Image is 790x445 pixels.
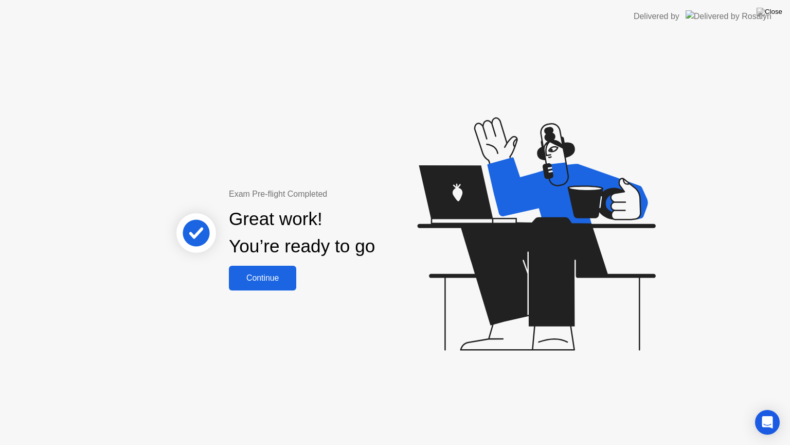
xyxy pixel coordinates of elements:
[757,8,782,16] img: Close
[229,266,296,290] button: Continue
[634,10,679,23] div: Delivered by
[755,410,780,435] div: Open Intercom Messenger
[229,188,441,200] div: Exam Pre-flight Completed
[686,10,771,22] img: Delivered by Rosalyn
[229,206,375,260] div: Great work! You’re ready to go
[232,273,293,283] div: Continue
